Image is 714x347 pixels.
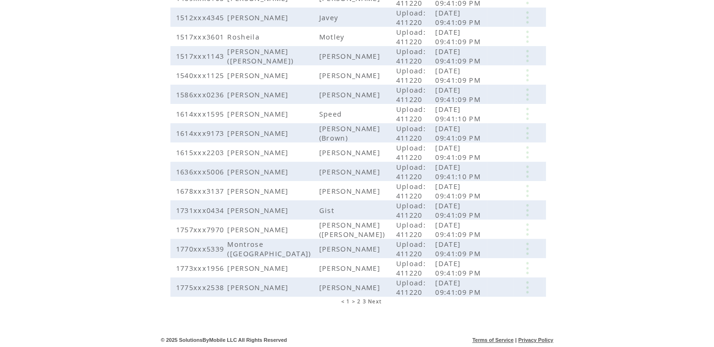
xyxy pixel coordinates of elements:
[176,128,227,138] span: 1614xxx9173
[176,244,227,253] span: 1770xxx5339
[319,220,388,239] span: [PERSON_NAME] ([PERSON_NAME])
[396,259,426,277] span: Upload: 411220
[176,205,227,215] span: 1731xxx0434
[227,283,291,292] span: [PERSON_NAME]
[515,337,516,343] span: |
[396,8,426,27] span: Upload: 411220
[472,337,514,343] a: Terms of Service
[176,263,227,273] span: 1773xxx1956
[435,239,483,258] span: [DATE] 09:41:09 PM
[435,104,483,123] span: [DATE] 09:41:10 PM
[319,71,383,80] span: [PERSON_NAME]
[227,167,291,176] span: [PERSON_NAME]
[319,13,341,22] span: Javey
[396,239,426,258] span: Upload: 411220
[341,298,356,305] span: < 1 >
[435,201,483,220] span: [DATE] 09:41:09 PM
[319,205,337,215] span: Gist
[357,298,361,305] a: 2
[176,51,227,61] span: 1517xxx1143
[435,181,483,200] span: [DATE] 09:41:09 PM
[319,167,383,176] span: [PERSON_NAME]
[176,167,227,176] span: 1636xxx5006
[435,220,483,239] span: [DATE] 09:41:09 PM
[435,143,483,162] span: [DATE] 09:41:09 PM
[227,239,313,258] span: Montrose ([GEOGRAPHIC_DATA])
[227,13,291,22] span: [PERSON_NAME]
[396,104,426,123] span: Upload: 411220
[518,337,553,343] a: Privacy Policy
[396,66,426,85] span: Upload: 411220
[227,225,291,234] span: [PERSON_NAME]
[435,66,483,85] span: [DATE] 09:41:09 PM
[396,124,426,142] span: Upload: 411220
[176,186,227,196] span: 1678xxx3137
[396,47,426,65] span: Upload: 411220
[319,109,345,118] span: Speed
[435,162,483,181] span: [DATE] 09:41:10 PM
[319,32,347,41] span: Motley
[227,128,291,138] span: [PERSON_NAME]
[227,205,291,215] span: [PERSON_NAME]
[396,220,426,239] span: Upload: 411220
[396,27,426,46] span: Upload: 411220
[435,47,483,65] span: [DATE] 09:41:09 PM
[435,8,483,27] span: [DATE] 09:41:09 PM
[435,27,483,46] span: [DATE] 09:41:09 PM
[396,201,426,220] span: Upload: 411220
[176,225,227,234] span: 1757xxx7970
[319,244,383,253] span: [PERSON_NAME]
[363,298,366,305] a: 3
[368,298,382,305] a: Next
[176,148,227,157] span: 1615xxx2203
[176,90,227,99] span: 1586xxx0236
[319,186,383,196] span: [PERSON_NAME]
[396,85,426,104] span: Upload: 411220
[396,143,426,162] span: Upload: 411220
[176,109,227,118] span: 1614xxx1595
[319,90,383,99] span: [PERSON_NAME]
[435,259,483,277] span: [DATE] 09:41:09 PM
[435,85,483,104] span: [DATE] 09:41:09 PM
[161,337,287,343] span: © 2025 SolutionsByMobile LLC All Rights Reserved
[176,71,227,80] span: 1540xxx1125
[176,32,227,41] span: 1517xxx3601
[319,148,383,157] span: [PERSON_NAME]
[435,124,483,142] span: [DATE] 09:41:09 PM
[227,263,291,273] span: [PERSON_NAME]
[227,90,291,99] span: [PERSON_NAME]
[396,162,426,181] span: Upload: 411220
[227,148,291,157] span: [PERSON_NAME]
[435,278,483,297] span: [DATE] 09:41:09 PM
[396,181,426,200] span: Upload: 411220
[176,283,227,292] span: 1775xxx2538
[319,124,380,142] span: [PERSON_NAME] (Brown)
[227,109,291,118] span: [PERSON_NAME]
[319,51,383,61] span: [PERSON_NAME]
[227,186,291,196] span: [PERSON_NAME]
[396,278,426,297] span: Upload: 411220
[319,263,383,273] span: [PERSON_NAME]
[319,283,383,292] span: [PERSON_NAME]
[227,71,291,80] span: [PERSON_NAME]
[227,47,296,65] span: [PERSON_NAME] ([PERSON_NAME])
[176,13,227,22] span: 1512xxx4345
[227,32,262,41] span: Rosheila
